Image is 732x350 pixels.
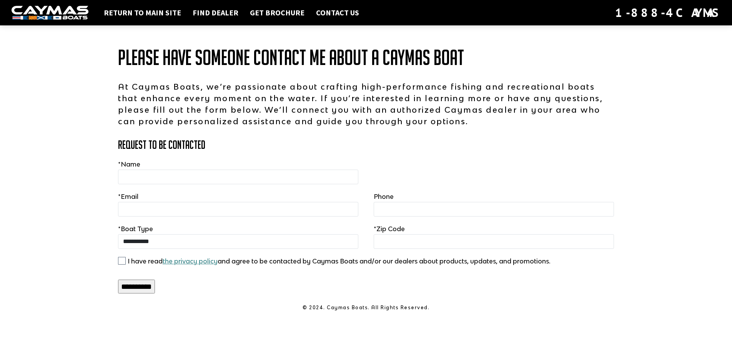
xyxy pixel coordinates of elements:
[163,257,218,265] a: the privacy policy
[189,8,242,18] a: Find Dealer
[118,192,138,201] label: Email
[118,81,614,127] p: At Caymas Boats, we’re passionate about crafting high-performance fishing and recreational boats ...
[118,46,614,69] h1: Please have someone contact me about a Caymas Boat
[374,224,405,233] label: Zip Code
[128,257,551,266] label: I have read and agree to be contacted by Caymas Boats and/or our dealers about products, updates,...
[246,8,308,18] a: Get Brochure
[615,4,720,21] div: 1-888-4CAYMAS
[118,160,140,169] label: Name
[118,138,614,151] h3: Request to Be Contacted
[118,304,614,311] p: © 2024. Caymas Boats. All Rights Reserved.
[12,6,88,20] img: white-logo-c9c8dbefe5ff5ceceb0f0178aa75bf4bb51f6bca0971e226c86eb53dfe498488.png
[312,8,363,18] a: Contact Us
[374,192,394,201] label: Phone
[118,224,153,233] label: Boat Type
[100,8,185,18] a: Return to main site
